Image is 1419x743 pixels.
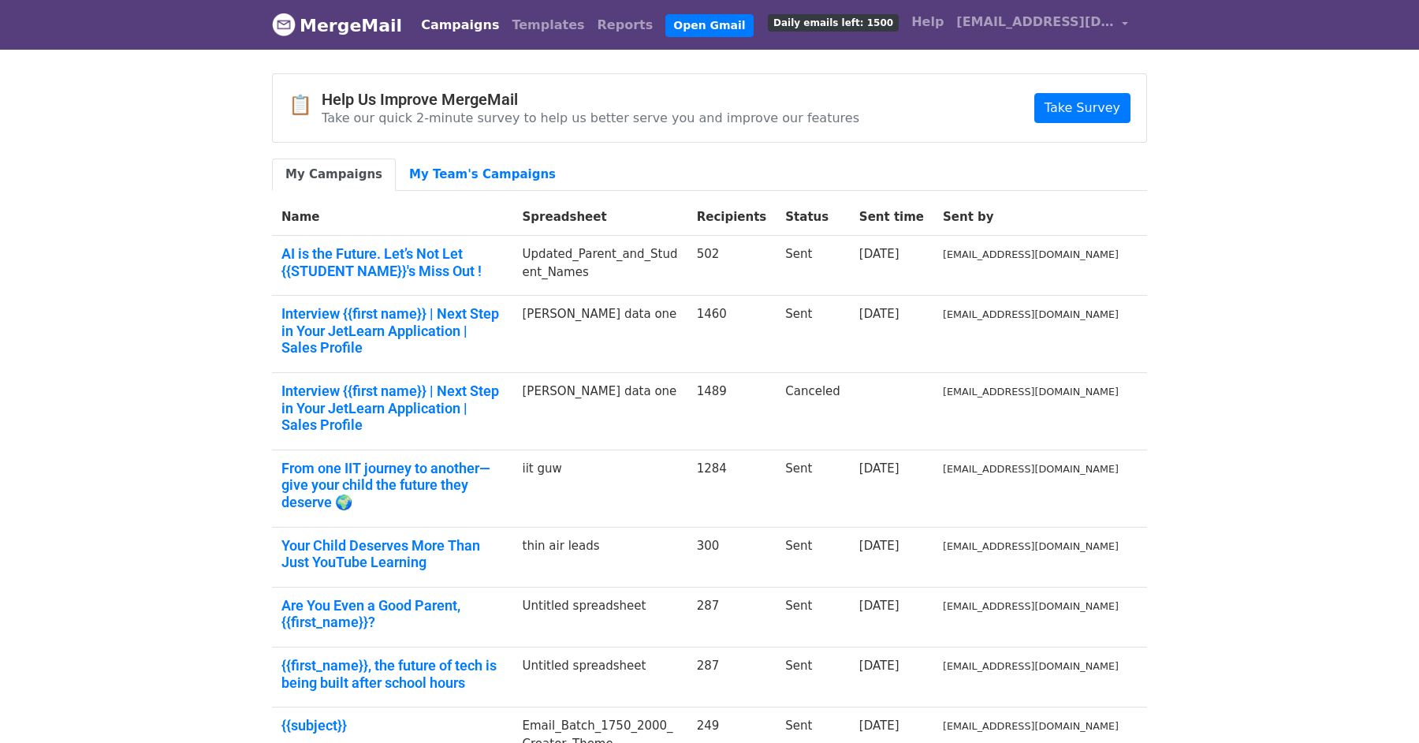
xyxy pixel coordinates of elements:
[513,296,687,373] td: [PERSON_NAME] data one
[415,9,505,41] a: Campaigns
[322,90,859,109] h4: Help Us Improve MergeMail
[687,236,777,296] td: 502
[776,199,850,236] th: Status
[943,463,1119,475] small: [EMAIL_ADDRESS][DOMAIN_NAME]
[776,296,850,373] td: Sent
[859,247,899,261] a: [DATE]
[859,461,899,476] a: [DATE]
[513,372,687,450] td: [PERSON_NAME] data one
[905,6,950,38] a: Help
[687,199,777,236] th: Recipients
[665,14,753,37] a: Open Gmail
[687,647,777,707] td: 287
[505,9,590,41] a: Templates
[281,245,504,279] a: AI is the Future. Let’s Not Let {{STUDENT NAME}}'s Miss Out !
[943,600,1119,612] small: [EMAIL_ADDRESS][DOMAIN_NAME]
[933,199,1128,236] th: Sent by
[396,159,569,191] a: My Team's Campaigns
[776,450,850,527] td: Sent
[943,720,1119,732] small: [EMAIL_ADDRESS][DOMAIN_NAME]
[956,13,1114,32] span: [EMAIL_ADDRESS][DOMAIN_NAME]
[513,647,687,707] td: Untitled spreadsheet
[513,587,687,647] td: Untitled spreadsheet
[950,6,1134,43] a: [EMAIL_ADDRESS][DOMAIN_NAME]
[281,537,504,571] a: Your Child Deserves More Than Just YouTube Learning
[776,372,850,450] td: Canceled
[943,386,1119,398] small: [EMAIL_ADDRESS][DOMAIN_NAME]
[943,308,1119,320] small: [EMAIL_ADDRESS][DOMAIN_NAME]
[513,236,687,296] td: Updated_Parent_and_Student_Names
[281,383,504,434] a: Interview {{first name}} | Next Step in Your JetLearn Application | Sales Profile
[776,527,850,587] td: Sent
[591,9,660,41] a: Reports
[776,236,850,296] td: Sent
[859,719,899,733] a: [DATE]
[687,296,777,373] td: 1460
[513,527,687,587] td: thin air leads
[1034,93,1130,123] a: Take Survey
[281,305,504,357] a: Interview {{first name}} | Next Step in Your JetLearn Application | Sales Profile
[762,6,905,38] a: Daily emails left: 1500
[943,248,1119,260] small: [EMAIL_ADDRESS][DOMAIN_NAME]
[776,587,850,647] td: Sent
[859,599,899,613] a: [DATE]
[859,307,899,321] a: [DATE]
[776,647,850,707] td: Sent
[281,717,504,734] a: {{subject}}
[943,540,1119,552] small: [EMAIL_ADDRESS][DOMAIN_NAME]
[289,94,322,117] span: 📋
[272,13,296,36] img: MergeMail logo
[513,450,687,527] td: iit guw
[687,450,777,527] td: 1284
[281,597,504,631] a: Are You Even a Good Parent, {{first_name}}?
[859,659,899,673] a: [DATE]
[513,199,687,236] th: Spreadsheet
[859,539,899,553] a: [DATE]
[272,159,396,191] a: My Campaigns
[281,460,504,511] a: From one IIT journey to another—give your child the future they deserve 🌍
[1340,667,1419,743] iframe: Chat Widget
[687,527,777,587] td: 300
[322,110,859,126] p: Take our quick 2-minute survey to help us better serve you and improve our features
[687,587,777,647] td: 287
[850,199,933,236] th: Sent time
[768,14,899,32] span: Daily emails left: 1500
[281,657,504,691] a: {{first_name}}, the future of tech is being built after school hours
[272,9,402,42] a: MergeMail
[943,660,1119,672] small: [EMAIL_ADDRESS][DOMAIN_NAME]
[272,199,513,236] th: Name
[687,372,777,450] td: 1489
